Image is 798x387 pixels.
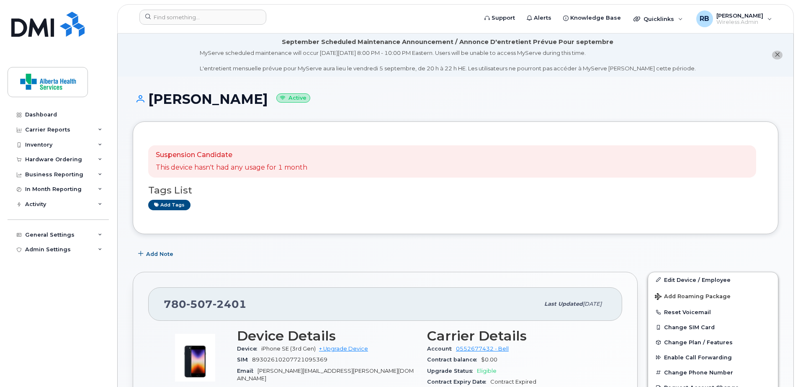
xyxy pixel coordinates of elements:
div: September Scheduled Maintenance Announcement / Annonce D'entretient Prévue Pour septembre [282,38,613,46]
a: + Upgrade Device [319,346,368,352]
span: Eligible [477,368,497,374]
img: image20231002-3703462-1angbar.jpeg [170,333,220,383]
button: Add Roaming Package [648,287,778,304]
span: $0.00 [481,356,497,363]
h1: [PERSON_NAME] [133,92,778,106]
span: 780 [164,298,247,310]
span: Contract Expired [490,379,536,385]
button: Change SIM Card [648,320,778,335]
span: Change Plan / Features [664,339,733,346]
span: Contract balance [427,356,481,363]
button: Reset Voicemail [648,304,778,320]
span: SIM [237,356,252,363]
span: Device [237,346,261,352]
h3: Tags List [148,185,763,196]
p: Suspension Candidate [156,150,307,160]
h3: Carrier Details [427,328,607,343]
button: close notification [772,51,783,59]
span: Upgrade Status [427,368,477,374]
span: Email [237,368,257,374]
span: [DATE] [583,301,602,307]
button: Change Phone Number [648,365,778,380]
span: Contract Expiry Date [427,379,490,385]
a: Edit Device / Employee [648,272,778,287]
span: Add Roaming Package [655,293,731,301]
small: Active [276,93,310,103]
span: [PERSON_NAME][EMAIL_ADDRESS][PERSON_NAME][DOMAIN_NAME] [237,368,414,382]
span: 507 [186,298,213,310]
a: 0552677432 - Bell [456,346,509,352]
span: Last updated [544,301,583,307]
a: Add tags [148,200,190,210]
button: Add Note [133,247,180,262]
p: This device hasn't had any usage for 1 month [156,163,307,173]
span: 89302610207721095369 [252,356,327,363]
span: Account [427,346,456,352]
span: 2401 [213,298,247,310]
button: Enable Call Forwarding [648,350,778,365]
span: Add Note [146,250,173,258]
div: MyServe scheduled maintenance will occur [DATE][DATE] 8:00 PM - 10:00 PM Eastern. Users will be u... [200,49,696,72]
h3: Device Details [237,328,417,343]
span: Enable Call Forwarding [664,354,732,361]
span: iPhone SE (3rd Gen) [261,346,316,352]
button: Change Plan / Features [648,335,778,350]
